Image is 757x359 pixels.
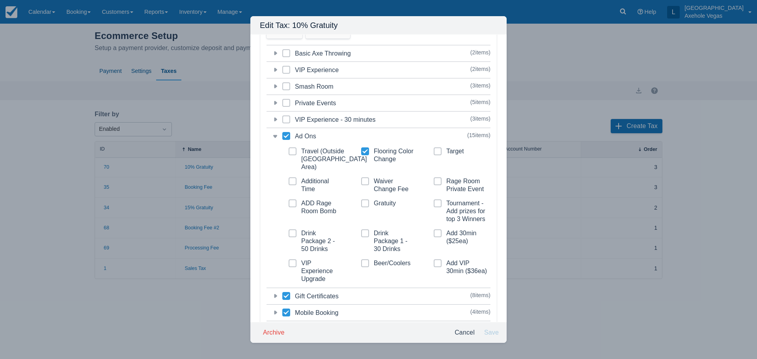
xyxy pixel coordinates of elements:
div: Travel (Outside [GEOGRAPHIC_DATA] Area) [301,147,367,171]
h5: Gift Certificates [282,288,339,304]
div: Rage Room Private Event [446,177,487,193]
h4: Edit Tax: 10% Gratuity [260,21,497,30]
div: Waiver Change Fee [374,177,415,193]
h5: VIP Experience - 30 minutes [282,112,376,128]
div: ( 8 Items ) [470,290,490,300]
div: Add VIP 30min ($36ea) [446,259,487,275]
div: ( 2 Items ) [470,64,490,74]
div: Tournament - Add prizes for top 3 Winners [446,199,487,223]
div: VIP Experience Upgrade [301,259,342,283]
div: Additional Time [301,177,342,193]
div: Drink Package 1 - 30 Drinks [374,229,415,253]
h5: Ad Ons [282,128,316,144]
div: ( 3 Items ) [470,81,490,90]
div: Add 30min ($25ea) [446,229,487,245]
h5: Private Events [282,95,336,111]
h5: Basic Axe Throwing [282,45,351,61]
div: Target [446,147,464,155]
div: Beer/Coolers [374,259,410,267]
h5: VIP Experience [282,62,339,78]
div: Drink Package 2 - 50 Drinks [301,229,342,253]
h5: Smash Room [282,78,334,95]
button: Archive [260,326,287,340]
div: ( 3 Items ) [470,114,490,123]
h5: Mobile Booking [282,305,339,321]
div: ( 15 Items ) [467,130,490,140]
button: Cancel [451,326,478,340]
div: Flooring Color Change [374,147,415,163]
div: ( 5 Items ) [470,97,490,107]
div: ( 4 Items ) [470,307,490,316]
div: ( 2 Items ) [470,48,490,57]
div: ADD Rage Room Bomb [301,199,342,215]
div: Gratuity [374,199,396,207]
